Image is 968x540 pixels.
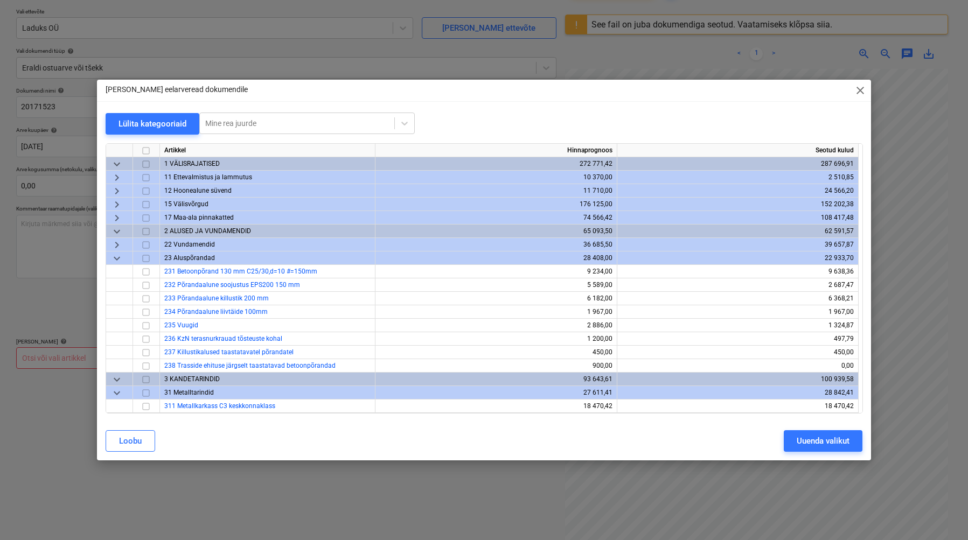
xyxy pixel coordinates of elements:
div: 93 643,61 [380,373,612,386]
div: 65 093,50 [380,225,612,238]
div: 6 368,21 [622,292,854,305]
div: 22 933,70 [622,251,854,265]
span: keyboard_arrow_down [110,386,123,399]
span: 31 Metalltarindid [164,389,214,396]
a: 232 Põrandaalune soojustus EPS200 150 mm [164,281,300,289]
div: 9 638,36 [622,265,854,278]
div: Loobu [119,434,142,448]
div: 28 408,00 [380,251,612,265]
div: 1 324,87 [622,319,854,332]
div: 100 939,58 [622,373,854,386]
span: 17 Maa-ala pinnakatted [164,214,234,221]
a: 235 Vuugid [164,321,198,329]
div: Artikkel [160,144,375,157]
button: Loobu [106,430,155,452]
a: 234 Põrandaalune liivtäide 100mm [164,308,268,315]
div: 27 611,41 [380,386,612,399]
span: keyboard_arrow_right [110,211,123,224]
div: 28 842,41 [622,386,854,399]
div: 62 591,57 [622,225,854,238]
a: 236 KzN terasnurkrauad tõsteuste kohal [164,335,282,342]
span: 1 VÄLISRAJATISED [164,160,220,167]
a: 233 Põrandaalune killustik 200 mm [164,294,269,302]
a: 311 Metallkarkass C3 keskkonnaklass [164,402,275,410]
div: 5 589,00 [380,278,612,292]
span: 11 Ettevalmistus ja lammutus [164,173,252,181]
div: 1 967,00 [380,305,612,319]
button: Uuenda valikut [784,430,862,452]
div: 287 696,91 [622,157,854,171]
span: 23 Aluspõrandad [164,254,215,262]
span: keyboard_arrow_right [110,198,123,211]
div: Lülita kategooriaid [119,117,186,131]
div: 900,00 [380,359,612,373]
div: 18 470,42 [622,399,854,413]
div: 176 125,00 [380,198,612,211]
div: 450,00 [622,346,854,359]
div: 1 200,00 [380,332,612,346]
div: 497,79 [622,332,854,346]
span: keyboard_arrow_right [110,238,123,251]
a: 237 Killustikalused taastatavatel põrandatel [164,348,294,356]
span: 15 Välisvõrgud [164,200,208,208]
div: 0,00 [622,359,854,373]
span: keyboard_arrow_right [110,184,123,197]
button: Lülita kategooriaid [106,113,199,135]
span: keyboard_arrow_right [110,171,123,184]
span: 3 KANDETARINDID [164,375,220,383]
span: 2 ALUSED JA VUNDAMENDID [164,227,251,235]
div: Hinnaprognoos [375,144,617,157]
div: 450,00 [380,346,612,359]
span: keyboard_arrow_down [110,225,123,237]
div: Seotud kulud [617,144,859,157]
span: keyboard_arrow_down [110,157,123,170]
div: 24 566,20 [622,184,854,198]
span: close [854,84,867,97]
div: 10 370,00 [380,171,612,184]
div: 152 202,38 [622,198,854,211]
div: 18 470,42 [380,399,612,413]
a: 231 Betoonpõrand 130 mm C25/30,d=10 #=150mm [164,268,317,275]
span: keyboard_arrow_down [110,373,123,385]
p: [PERSON_NAME] eelarveread dokumendile [106,84,248,95]
div: 36 685,50 [380,238,612,251]
div: 1 967,00 [622,305,854,319]
div: 39 657,87 [622,238,854,251]
span: keyboard_arrow_down [110,251,123,264]
div: 74 566,42 [380,211,612,225]
div: 6 182,00 [380,292,612,305]
div: 272 771,42 [380,157,612,171]
div: Uuenda valikut [797,434,849,448]
div: 108 417,48 [622,211,854,225]
div: 2 886,00 [380,319,612,332]
span: 22 Vundamendid [164,241,215,248]
div: 9 234,00 [380,265,612,278]
div: 11 710,00 [380,184,612,198]
div: 2 510,85 [622,171,854,184]
span: 12 Hoonealune süvend [164,187,232,194]
div: 2 687,47 [622,278,854,292]
a: 238 Trasside ehituse järgselt taastatavad betoonpõrandad [164,362,336,369]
